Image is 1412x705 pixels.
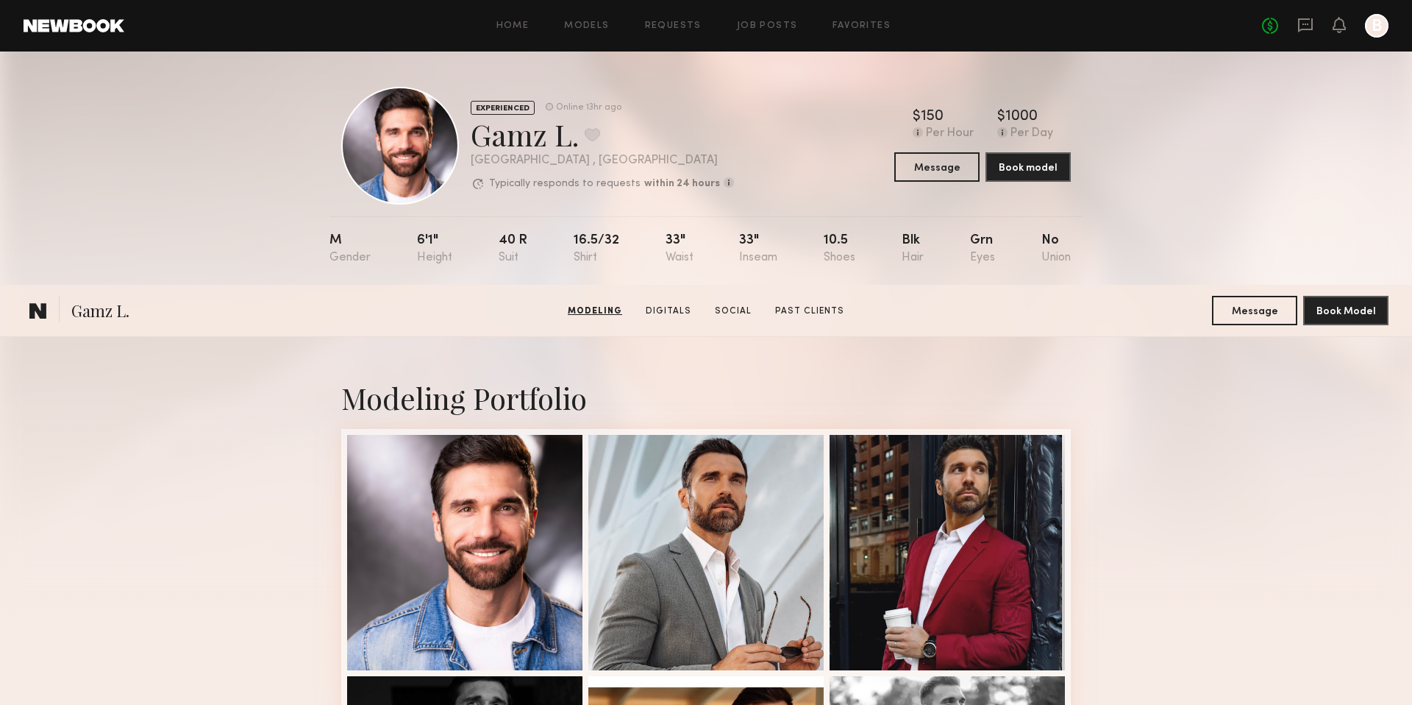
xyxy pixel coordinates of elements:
[1005,110,1038,124] div: 1000
[921,110,944,124] div: 150
[329,234,371,264] div: M
[645,21,702,31] a: Requests
[970,234,995,264] div: Grn
[556,103,621,113] div: Online 13hr ago
[564,21,609,31] a: Models
[644,179,720,189] b: within 24 hours
[1303,304,1388,316] a: Book Model
[471,101,535,115] div: EXPERIENCED
[496,21,529,31] a: Home
[1365,14,1388,38] a: B
[902,234,924,264] div: Blk
[832,21,891,31] a: Favorites
[985,152,1071,182] button: Book model
[471,155,734,167] div: [GEOGRAPHIC_DATA] , [GEOGRAPHIC_DATA]
[709,305,757,318] a: Social
[913,110,921,124] div: $
[489,179,641,189] p: Typically responds to requests
[739,234,777,264] div: 33"
[1041,234,1071,264] div: No
[499,234,527,264] div: 40 r
[574,234,619,264] div: 16.5/32
[824,234,855,264] div: 10.5
[562,305,628,318] a: Modeling
[341,378,1071,417] div: Modeling Portfolio
[894,152,980,182] button: Message
[71,300,129,325] span: Gamz L.
[926,127,974,141] div: Per Hour
[417,234,452,264] div: 6'1"
[471,115,734,154] div: Gamz L.
[1303,296,1388,325] button: Book Model
[1212,296,1297,325] button: Message
[640,305,697,318] a: Digitals
[997,110,1005,124] div: $
[769,305,850,318] a: Past Clients
[737,21,798,31] a: Job Posts
[666,234,693,264] div: 33"
[1010,127,1053,141] div: Per Day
